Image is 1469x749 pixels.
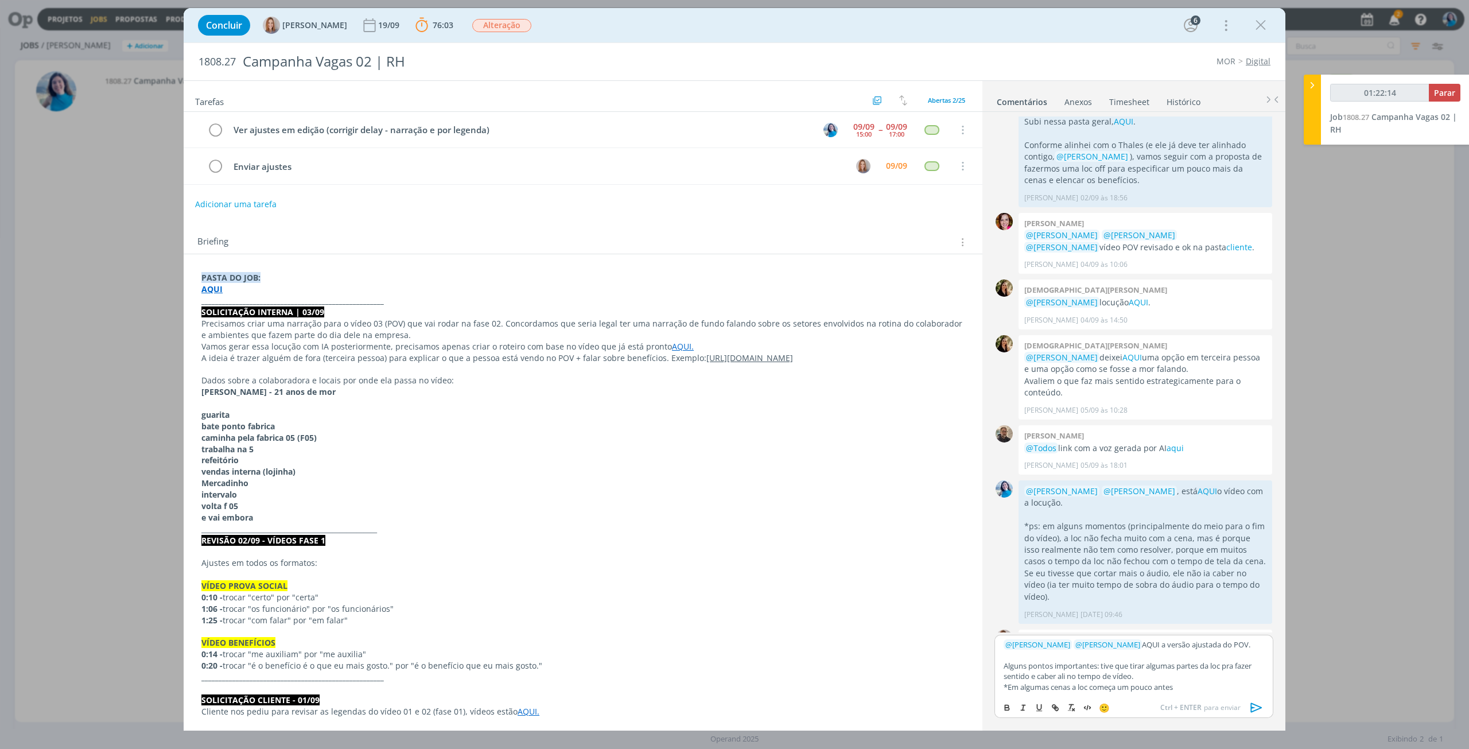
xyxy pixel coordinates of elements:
[1198,486,1217,496] a: AQUI
[201,615,965,626] p: trocar "com falar" por "em falar"
[197,235,228,250] span: Briefing
[238,48,819,76] div: Campanha Vagas 02 | RH
[1024,352,1266,375] p: deixei uma opção em terceira pessoa e uma opção como se fosse a mor falando.
[1075,639,1082,650] span: @
[201,660,965,672] p: trocar "é o benefício é o que eu mais gosto." por "é o benefício que eu mais gosto."
[201,272,261,283] strong: PASTA DO JOB:
[889,131,904,137] div: 17:00
[201,592,223,603] strong: 0:10 -
[201,580,287,591] strong: VÍDEO PROVA SOCIAL
[1024,116,1266,127] p: Subi nessa pasta geral, .
[1081,193,1128,203] span: 02/09 às 18:56
[706,352,793,363] a: [URL][DOMAIN_NAME]
[899,95,907,106] img: arrow-down-up.svg
[672,341,694,352] a: AQUI.
[886,123,907,131] div: 09/09
[1024,405,1078,416] p: [PERSON_NAME]
[201,352,965,364] p: A ideia é trazer alguém de fora (terceira pessoa) para explicar o que a pessoa está vendo no POV ...
[201,512,253,523] strong: e vai embora
[996,425,1013,443] img: R
[1103,486,1175,496] span: @[PERSON_NAME]
[1075,639,1140,650] span: [PERSON_NAME]
[1024,297,1266,308] p: locução .
[996,480,1013,498] img: E
[201,318,965,341] p: Precisamos criar uma narração para o vídeo 03 (POV) que vai rodar na fase 02. Concordamos que ser...
[996,213,1013,230] img: B
[282,21,347,29] span: [PERSON_NAME]
[201,478,248,488] strong: Mercadinho
[1081,315,1128,325] span: 04/09 às 14:50
[1005,639,1070,650] span: [PERSON_NAME]
[1024,193,1078,203] p: [PERSON_NAME]
[201,672,384,682] strong: _____________________________________________________
[1226,242,1252,253] a: cliente
[1429,84,1460,102] button: Parar
[201,306,324,317] strong: SOLICITAÇÃO INTERNA | 03/09
[1246,56,1270,67] a: Digital
[201,284,223,294] a: AQUI
[1114,116,1133,127] a: AQUI
[378,21,402,29] div: 19/09
[195,94,224,107] span: Tarefas
[1330,111,1457,135] a: Job1808.27Campanha Vagas 02 | RH
[1160,703,1241,713] span: para enviar
[1096,701,1112,715] button: 🙂
[1064,96,1092,108] div: Anexos
[201,637,275,648] strong: VÍDEO BENEFÍCIOS
[1167,443,1184,453] a: aqui
[263,17,280,34] img: A
[1160,703,1204,713] span: Ctrl + ENTER
[822,121,839,138] button: E
[1129,297,1148,308] a: AQUI
[228,123,813,137] div: Ver ajustes em edição (corrigir delay - narração e por legenda)
[201,603,965,615] p: trocar "os funcionário" por "os funcionários"
[201,603,223,614] strong: 1:06 -
[928,96,965,104] span: Abertas 2/25
[1026,352,1098,363] span: @[PERSON_NAME]
[201,592,965,603] p: trocar "certo" por "certa"
[201,694,320,705] strong: SOLICITAÇÃO CLIENTE - 01/09
[201,466,296,477] strong: vendas interna (lojinha)
[201,557,965,569] p: Ajustes em todos os formatos:
[1026,486,1098,496] span: @[PERSON_NAME]
[201,660,223,671] strong: 0:20 -
[472,18,532,33] button: Alteração
[201,444,254,455] strong: trabalha na 5
[1081,259,1128,270] span: 04/09 às 10:06
[1024,486,1266,509] p: , está o vídeo com a locução.
[996,280,1013,297] img: C
[1056,151,1128,162] span: @[PERSON_NAME]
[1004,661,1264,682] p: Alguns pontos importantes: tive que tirar algumas partes da loc pra fazer sentido e caber ali no ...
[1005,639,1012,650] span: @
[1024,259,1078,270] p: [PERSON_NAME]
[228,160,845,174] div: Enviar ajustes
[201,649,965,660] p: trocar "me auxiliam" por "me auxilia"
[263,17,347,34] button: A[PERSON_NAME]
[1024,218,1084,228] b: [PERSON_NAME]
[1004,682,1264,692] p: *Em algumas cenas a loc começa um pouco antes
[201,432,317,443] strong: caminha pela fabrica 05 (F05)
[1026,443,1056,453] span: @Todos
[1330,111,1457,135] span: Campanha Vagas 02 | RH
[886,162,907,170] div: 09/09
[184,8,1285,731] div: dialog
[201,295,384,306] strong: _____________________________________________________
[1024,610,1078,620] p: [PERSON_NAME]
[472,19,531,32] span: Alteração
[1099,702,1110,713] span: 🙂
[1182,16,1200,34] button: 6
[433,20,453,30] span: 76:03
[1081,405,1128,416] span: 05/09 às 10:28
[1024,340,1167,351] b: [DEMOGRAPHIC_DATA][PERSON_NAME]
[823,123,838,137] img: E
[201,500,238,511] strong: volta f 05
[1024,430,1084,441] b: [PERSON_NAME]
[853,123,875,131] div: 09/09
[1024,139,1266,187] p: Conforme alinhei com o Thales (e ele já deve ter alinhado contigo, ), vamos seguir com a proposta...
[1024,443,1266,454] p: link com a voz gerada por AI
[1026,297,1098,308] span: @[PERSON_NAME]
[1004,639,1264,650] p: AQUI a versão ajustada do POV.
[996,91,1048,108] a: Comentários
[195,194,277,215] button: Adicionar uma tarefa
[1024,315,1078,325] p: [PERSON_NAME]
